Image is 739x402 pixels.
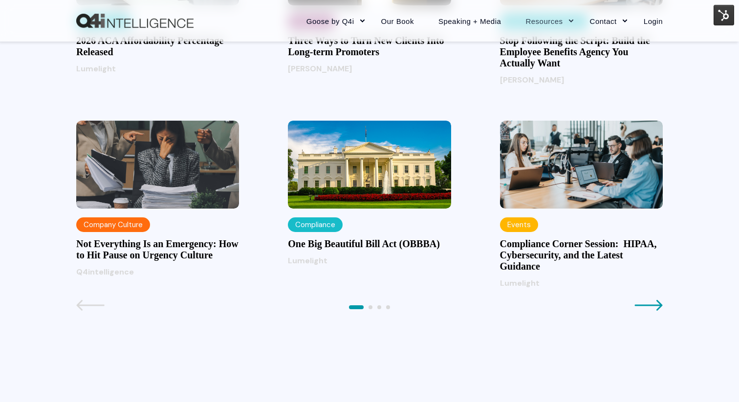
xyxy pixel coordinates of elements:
a: Compliance Corner Session: HIPAA, Cybersecurity, and the Latest Guidance [500,238,663,272]
img: Compliance Corner Session: HIPAA, Cybersecurity, and the Latest Guidance [500,121,663,209]
label: Events [500,217,538,232]
iframe: Chat Widget [690,355,739,402]
span: Lumelight [76,63,116,74]
span: [PERSON_NAME] [500,75,564,85]
img: HubSpot Tools Menu Toggle [714,5,734,25]
img: Q4intelligence, LLC logo [76,14,194,28]
span: [PERSON_NAME] [288,63,352,74]
label: Company Culture [76,217,150,232]
a: One Big Beautiful Bill Act (OBBBA) [288,238,451,250]
label: Compliance [288,217,343,232]
span: Q4intelligence [76,267,134,277]
img: Not Everything Is an Emergency: How to Hit Pause on Urgency Culture [76,121,239,209]
a: Three Ways to Turn New Clients Into Long-term Promoters [288,35,451,58]
span: Lumelight [500,278,540,288]
a: Stop Following the Script: Build the Employee Benefits Agency You Actually Want [500,35,663,69]
a: 2026 ACA Affordability Percentage Released [76,35,239,58]
span: Lumelight [288,255,327,266]
a: Not Everything Is an Emergency: How to Hit Pause on Urgency Culture [76,238,239,261]
img: One Big Beautiful Bill Act (OBBBA) [288,121,451,209]
a: Back to Home [76,14,194,28]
